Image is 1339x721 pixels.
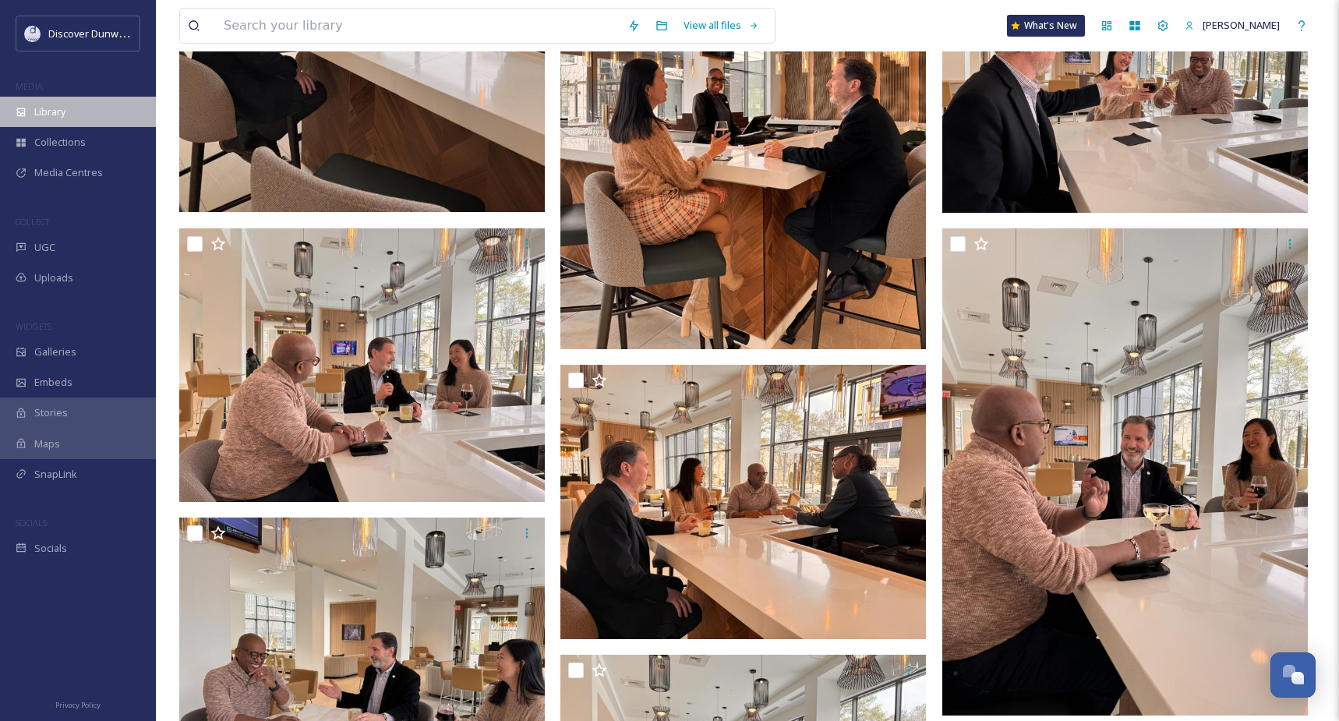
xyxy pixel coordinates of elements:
span: Socials [34,541,67,556]
img: IMG_6233.jpg [942,228,1308,716]
span: SOCIALS [16,517,47,528]
span: WIDGETS [16,320,51,332]
img: IMG_6198.jpg [560,365,926,639]
span: [PERSON_NAME] [1203,18,1280,32]
input: Search your library [216,9,620,43]
span: Stories [34,405,68,420]
button: Open Chat [1270,652,1316,698]
span: Discover Dunwoody [48,26,142,41]
a: Privacy Policy [55,694,101,713]
span: MEDIA [16,80,43,92]
span: Library [34,104,65,119]
span: Media Centres [34,165,103,180]
span: Galleries [34,345,76,359]
span: SnapLink [34,467,77,482]
span: Maps [34,436,60,451]
img: IMG_6223.jpg [179,228,545,503]
a: [PERSON_NAME] [1177,10,1288,41]
img: 696246f7-25b9-4a35-beec-0db6f57a4831.png [25,26,41,41]
span: Embeds [34,375,72,390]
span: Privacy Policy [55,700,101,710]
span: Collections [34,135,86,150]
span: Uploads [34,270,73,285]
a: View all files [676,10,767,41]
span: COLLECT [16,216,49,228]
span: UGC [34,240,55,255]
a: What's New [1007,15,1085,37]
